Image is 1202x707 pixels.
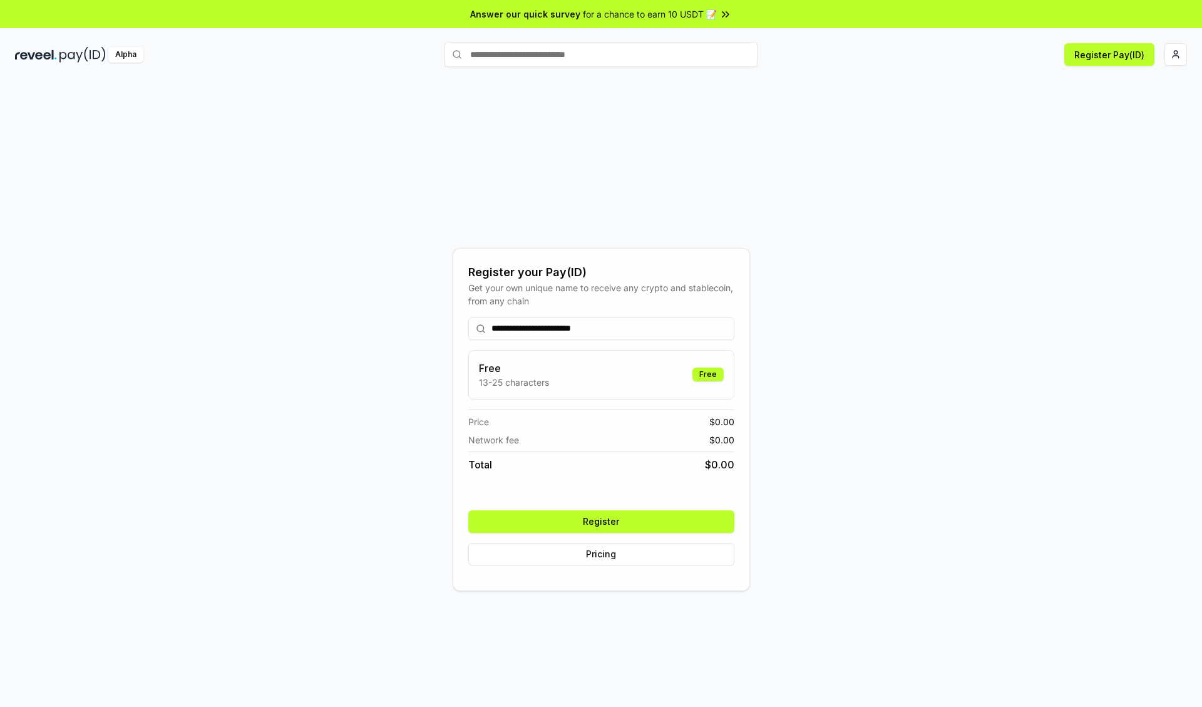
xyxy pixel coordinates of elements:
[470,8,580,21] span: Answer our quick survey
[709,433,734,446] span: $ 0.00
[468,433,519,446] span: Network fee
[59,47,106,63] img: pay_id
[468,457,492,472] span: Total
[468,415,489,428] span: Price
[15,47,57,63] img: reveel_dark
[468,510,734,533] button: Register
[108,47,143,63] div: Alpha
[479,376,549,389] p: 13-25 characters
[468,543,734,565] button: Pricing
[479,361,549,376] h3: Free
[583,8,717,21] span: for a chance to earn 10 USDT 📝
[468,281,734,307] div: Get your own unique name to receive any crypto and stablecoin, from any chain
[709,415,734,428] span: $ 0.00
[692,368,724,381] div: Free
[705,457,734,472] span: $ 0.00
[468,264,734,281] div: Register your Pay(ID)
[1064,43,1154,66] button: Register Pay(ID)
